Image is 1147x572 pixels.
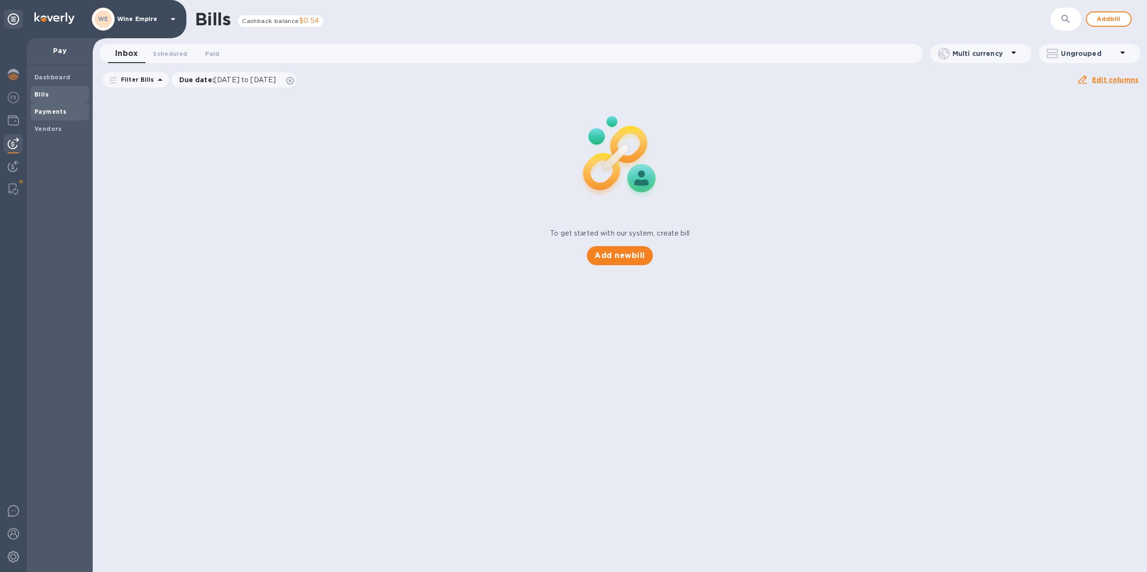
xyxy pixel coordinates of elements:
[1086,11,1132,27] button: Addbill
[214,76,276,84] span: [DATE] to [DATE]
[98,15,108,22] b: WE
[115,47,138,60] span: Inbox
[242,17,299,24] span: Cashback balance
[34,12,75,24] img: Logo
[1092,76,1138,84] u: Edit columns
[1094,13,1123,25] span: Add bill
[34,125,62,132] b: Vendors
[117,16,165,22] p: Wine Empire
[205,49,219,59] span: Paid
[299,17,319,24] span: $0.54
[8,115,19,126] img: Wallets
[117,76,154,84] p: Filter Bills
[179,75,281,85] p: Due date :
[172,72,297,87] div: Due date:[DATE] to [DATE]
[34,91,49,98] b: Bills
[34,74,71,81] b: Dashboard
[153,49,187,59] span: Scheduled
[4,10,23,29] div: Unpin categories
[195,9,230,29] h1: Bills
[34,108,66,115] b: Payments
[1061,49,1117,58] p: Ungrouped
[952,49,1008,58] p: Multi currency
[34,46,85,55] p: Pay
[587,246,652,265] button: Add newbill
[595,250,645,261] span: Add new bill
[550,228,690,238] p: To get started with our system, create bill
[8,92,19,103] img: Foreign exchange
